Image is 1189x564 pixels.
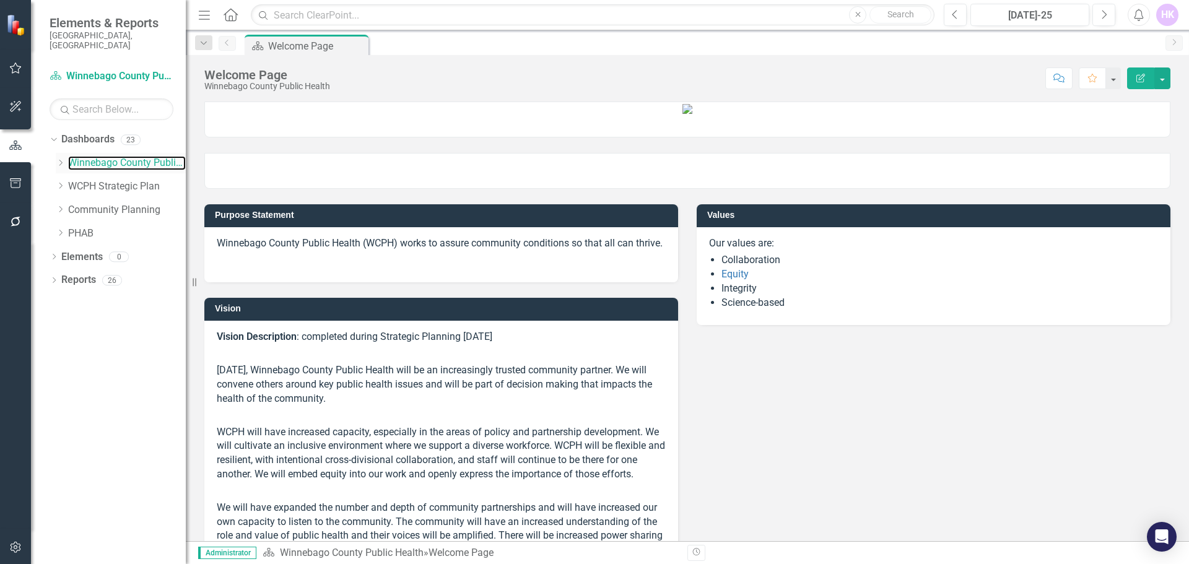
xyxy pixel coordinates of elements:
[268,38,365,54] div: Welcome Page
[198,547,256,559] span: Administrator
[707,210,1164,220] h3: Values
[68,203,186,217] a: Community Planning
[68,156,186,170] a: Winnebago County Public Health
[61,273,96,287] a: Reports
[682,104,692,114] img: WCPH%20v2.jpg
[102,275,122,285] div: 26
[217,331,297,342] strong: Vision Description
[721,282,1158,296] li: Integrity
[975,8,1085,23] div: [DATE]-25
[251,4,934,26] input: Search ClearPoint...
[263,546,678,560] div: »
[217,426,665,480] span: WCPH will have increased capacity, especially in the areas of policy and partnership development....
[61,250,103,264] a: Elements
[721,296,1158,310] li: Science-based
[204,68,330,82] div: Welcome Page
[50,15,173,30] span: Elements & Reports
[970,4,1089,26] button: [DATE]-25
[869,6,931,24] button: Search
[50,98,173,120] input: Search Below...
[721,253,1158,267] li: Collaboration
[429,547,494,558] div: Welcome Page
[1156,4,1178,26] button: HK
[215,210,672,220] h3: Purpose Statement
[887,9,914,19] span: Search
[6,14,28,36] img: ClearPoint Strategy
[215,304,672,313] h3: Vision
[50,69,173,84] a: Winnebago County Public Health
[204,82,330,91] div: Winnebago County Public Health
[50,30,173,51] small: [GEOGRAPHIC_DATA], [GEOGRAPHIC_DATA]
[217,236,666,253] p: Winnebago County Public Health (WCPH) works to assure community conditions so that all can thrive.
[280,547,424,558] a: Winnebago County Public Health
[68,227,186,241] a: PHAB
[61,132,115,147] a: Dashboards
[721,268,749,280] a: Equity
[217,330,666,347] p: : completed during Strategic Planning [DATE]
[217,364,652,404] span: [DATE], Winnebago County Public Health will be an increasingly trusted community partner. We will...
[709,236,1158,251] p: Our values are:
[68,180,186,194] a: WCPH Strategic Plan
[121,134,141,145] div: 23
[1147,522,1177,552] div: Open Intercom Messenger
[109,251,129,262] div: 0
